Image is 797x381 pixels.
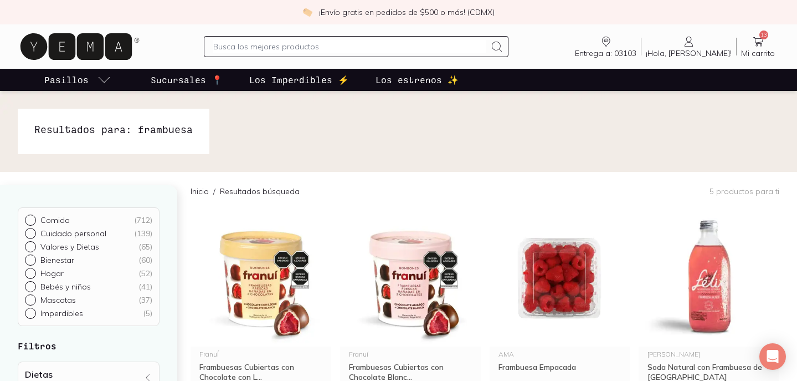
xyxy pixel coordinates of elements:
p: Los Imperdibles ⚡️ [249,73,349,87]
img: Refresco natural, Schorle, Frambuesa de Jalisco, con agua mineral [639,210,779,347]
p: Sucursales 📍 [151,73,223,87]
p: 5 productos para ti [709,186,779,196]
div: Open Intercom Messenger [759,343,786,370]
a: 13Mi carrito [737,35,779,58]
h4: Dietas [25,369,53,380]
div: ( 41 ) [138,282,152,292]
img: Franui Choco Leche [191,210,331,347]
h1: Resultados para: frambuesa [34,122,193,136]
p: Pasillos [44,73,89,87]
a: Inicio [191,186,209,196]
div: ( 37 ) [138,295,152,305]
img: 29866 Frambuesa 1 [490,210,630,347]
span: Mi carrito [741,48,775,58]
div: ( 139 ) [134,228,152,238]
p: Valores y Dietas [40,242,99,252]
span: / [209,186,220,197]
div: [PERSON_NAME] [647,351,770,358]
p: Bienestar [40,255,74,265]
img: Franui Amargo [340,210,481,347]
span: 13 [759,31,768,39]
a: Los estrenos ✨ [373,69,461,91]
p: Hogar [40,268,64,278]
p: Imperdibles [40,308,83,318]
p: Los estrenos ✨ [376,73,459,87]
strong: Filtros [18,341,56,351]
div: AMA [498,351,621,358]
img: check [302,7,312,17]
span: ¡Hola, [PERSON_NAME]! [646,48,732,58]
div: Franuí [349,351,472,358]
p: Mascotas [40,295,76,305]
div: ( 52 ) [138,268,152,278]
p: ¡Envío gratis en pedidos de $500 o más! (CDMX) [319,7,495,18]
div: FranuÍ [199,351,322,358]
div: ( 60 ) [138,255,152,265]
p: Resultados búsqueda [220,186,300,197]
span: Entrega a: 03103 [575,48,636,58]
p: Comida [40,215,70,225]
div: ( 65 ) [138,242,152,252]
div: ( 5 ) [143,308,152,318]
div: ( 712 ) [134,215,152,225]
a: ¡Hola, [PERSON_NAME]! [641,35,736,58]
p: Cuidado personal [40,228,106,238]
a: Sucursales 📍 [148,69,225,91]
a: Los Imperdibles ⚡️ [247,69,351,91]
a: Entrega a: 03103 [570,35,641,58]
p: Bebés y niños [40,282,91,292]
a: pasillo-todos-link [42,69,113,91]
input: Busca los mejores productos [213,40,486,53]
